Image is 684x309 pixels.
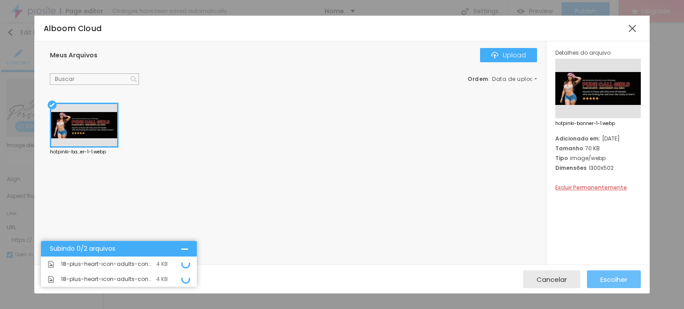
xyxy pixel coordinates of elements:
div: 70 KB [555,144,641,152]
div: 4 KB [156,261,168,267]
div: : [468,76,537,82]
img: Icone [491,52,498,59]
div: 1300x502 [555,164,641,172]
button: IconeUpload [480,48,537,62]
span: Tamanho [555,144,583,152]
span: Ordem [468,75,489,83]
span: Detalhes do arquivo [555,49,611,56]
span: Data de upload [492,76,538,82]
span: Dimensões [555,164,586,172]
span: Cancelar [537,276,567,283]
span: Meus Arquivos [50,51,98,60]
span: Excluir Permanentemente [555,184,627,191]
img: Icone [130,76,137,82]
span: hotpinki-banner-1-1.webp [555,121,641,126]
img: Icone [48,261,54,268]
span: 18-plus-heart-icon-adults-content-only-symbol-vector-illustration_87543-11386.jpg [61,277,152,282]
input: Buscar [50,73,139,85]
button: Cancelar [523,270,580,288]
span: Tipo [555,154,568,162]
span: Alboom Cloud [44,23,102,34]
div: hotpinki-ba...er-1-1.webp [50,150,118,154]
div: Upload [491,52,526,59]
span: Adicionado em: [555,135,600,142]
div: [DATE] [555,135,641,142]
span: 18-plus-heart-icon-adults-content-only-symbol-vector-illustration_87543-11386.jpg [61,261,152,267]
button: Escolher [587,270,641,288]
div: Subindo 0/2 arquivos [50,245,181,252]
img: Icone [48,276,54,283]
div: 4 KB [156,277,168,282]
div: image/webp [555,154,641,162]
span: Escolher [600,276,627,283]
